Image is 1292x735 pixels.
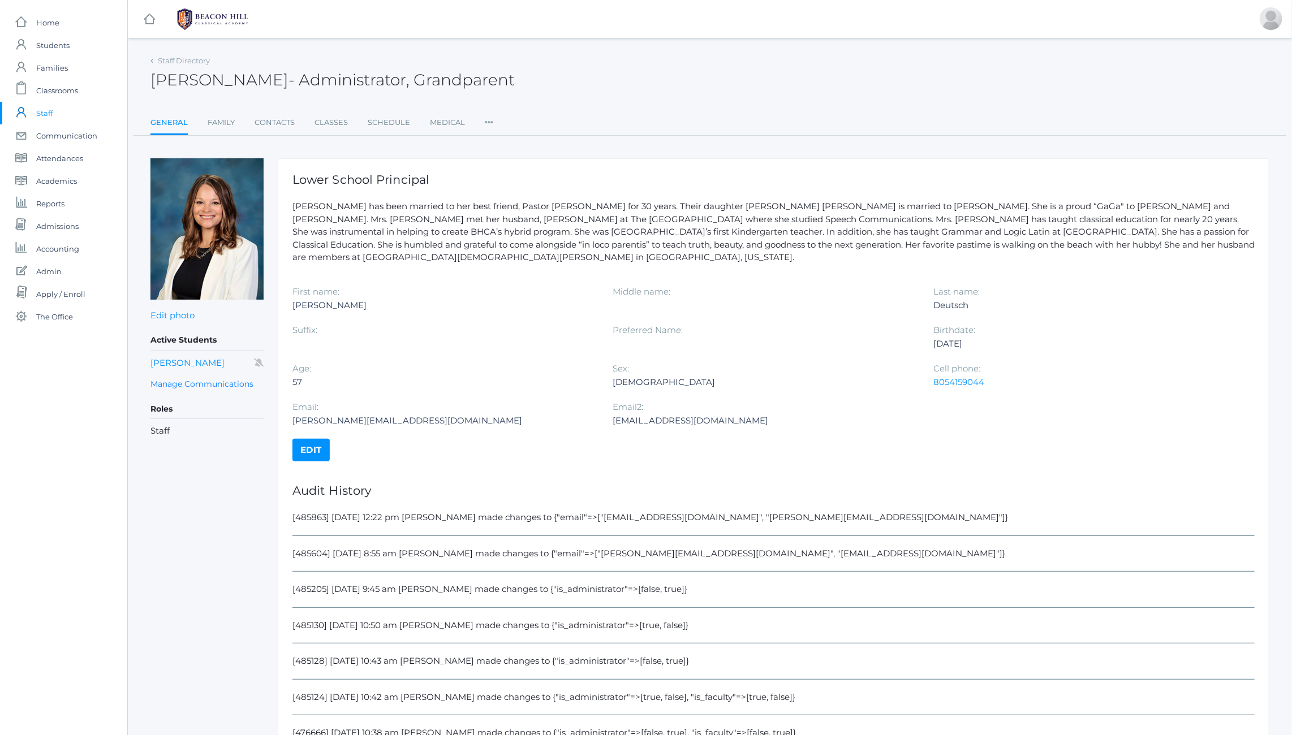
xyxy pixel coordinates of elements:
[292,484,1255,497] h1: Audit History
[170,5,255,33] img: BHCALogos-05-308ed15e86a5a0abce9b8dd61676a3503ac9727e845dece92d48e8588c001991.png
[613,401,643,412] label: Email2:
[292,173,1255,186] h1: Lower School Principal
[292,299,596,312] div: [PERSON_NAME]
[292,511,1255,536] div: [485863] [DATE] 12:22 pm [PERSON_NAME] made changes to {"email"=>["[EMAIL_ADDRESS][DOMAIN_NAME]",...
[150,425,264,438] li: Staff
[36,305,73,328] span: The Office
[292,325,317,335] label: Suffix:
[36,283,85,305] span: Apply / Enroll
[36,34,70,57] span: Students
[150,400,264,419] h5: Roles
[292,363,311,374] label: Age:
[150,158,264,300] img: Teresa Deutsch
[933,286,980,297] label: Last name:
[288,70,515,89] span: - Administrator, Grandparent
[933,337,1237,351] div: [DATE]
[292,286,339,297] label: First name:
[933,363,980,374] label: Cell phone:
[36,79,78,102] span: Classrooms
[255,111,295,134] a: Contacts
[292,375,596,389] div: 57
[292,547,1255,572] div: [485604] [DATE] 8:55 am [PERSON_NAME] made changes to {"email"=>["[PERSON_NAME][EMAIL_ADDRESS][DO...
[430,111,465,134] a: Medical
[36,260,62,283] span: Admin
[36,170,77,192] span: Academics
[36,237,79,260] span: Accounting
[36,147,83,170] span: Attendances
[292,691,1255,716] div: [485124] [DATE] 10:42 am [PERSON_NAME] made changes to {"is_administrator"=>[true, false], "is_fa...
[150,331,264,350] h5: Active Students
[613,325,683,335] label: Preferred Name:
[933,299,1237,312] div: Deutsch
[292,655,1255,680] div: [485128] [DATE] 10:43 am [PERSON_NAME] made changes to {"is_administrator"=>[false, true]}
[36,11,59,34] span: Home
[36,57,68,79] span: Families
[933,377,984,387] a: 8054159044
[150,71,515,89] h2: [PERSON_NAME]
[36,102,53,124] span: Staff
[158,56,210,65] a: Staff Directory
[292,439,330,461] a: Edit
[1260,7,1282,30] div: Jason Roberts
[150,310,195,321] a: Edit photo
[368,111,410,134] a: Schedule
[254,358,264,367] i: Does not receive communications for this student
[613,286,670,297] label: Middle name:
[933,325,975,335] label: Birthdate:
[36,215,79,237] span: Admissions
[613,363,629,374] label: Sex:
[208,111,235,134] a: Family
[315,111,348,134] a: Classes
[150,111,188,136] a: General
[150,357,225,368] a: [PERSON_NAME]
[150,378,253,391] a: Manage Communications
[292,414,596,427] div: [PERSON_NAME][EMAIL_ADDRESS][DOMAIN_NAME]
[36,124,97,147] span: Communication
[613,375,916,389] div: [DEMOGRAPHIC_DATA]
[292,583,1255,608] div: [485205] [DATE] 9:45 am [PERSON_NAME] made changes to {"is_administrator"=>[false, true]}
[613,414,916,427] div: [EMAIL_ADDRESS][DOMAIN_NAME]
[292,200,1255,264] p: [PERSON_NAME] has been married to her best friend, Pastor [PERSON_NAME] for 30 years. Their daugh...
[292,619,1255,644] div: [485130] [DATE] 10:50 am [PERSON_NAME] made changes to {"is_administrator"=>[true, false]}
[292,401,318,412] label: Email:
[36,192,64,215] span: Reports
